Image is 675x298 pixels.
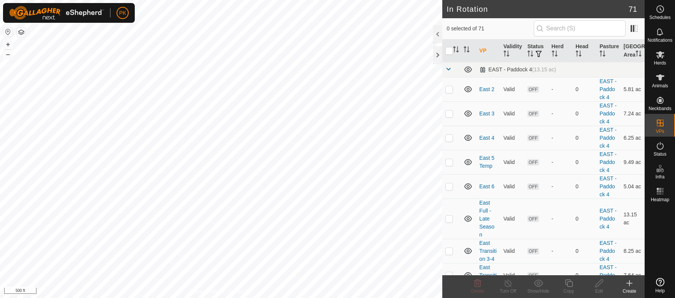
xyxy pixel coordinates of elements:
[599,264,617,286] a: EAST - Paddock 4
[654,61,666,65] span: Herds
[648,38,672,43] span: Notifications
[552,247,569,255] div: -
[648,106,671,111] span: Neckbands
[500,101,524,126] td: Valid
[552,85,569,93] div: -
[572,199,596,239] td: 0
[229,288,251,295] a: Contact Us
[584,288,614,295] div: Edit
[532,66,556,73] span: (13.15 ac)
[503,52,509,58] p-sorticon: Activate to sort
[479,110,495,117] a: East 3
[479,135,495,141] a: East 4
[649,15,670,20] span: Schedules
[527,86,539,93] span: OFF
[621,263,645,287] td: 7.64 ac
[552,271,569,279] div: -
[572,174,596,199] td: 0
[479,200,495,238] a: East Full - Late Season
[534,20,626,36] input: Search (S)
[524,39,548,62] th: Status
[552,134,569,142] div: -
[191,288,219,295] a: Privacy Policy
[653,152,666,156] span: Status
[527,159,539,166] span: OFF
[527,135,539,141] span: OFF
[552,183,569,191] div: -
[453,47,459,54] p-sorticon: Activate to sort
[447,5,629,14] h2: In Rotation
[527,272,539,279] span: OFF
[500,39,524,62] th: Validity
[527,52,533,58] p-sorticon: Activate to sort
[599,78,617,100] a: EAST - Paddock 4
[656,129,664,134] span: VPs
[552,215,569,223] div: -
[621,199,645,239] td: 13.15 ac
[17,28,26,37] button: Map Layers
[596,39,620,62] th: Pasture
[500,126,524,150] td: Valid
[572,39,596,62] th: Head
[645,275,675,296] a: Help
[500,77,524,101] td: Valid
[464,47,470,54] p-sorticon: Activate to sort
[493,288,523,295] div: Turn Off
[554,288,584,295] div: Copy
[552,158,569,166] div: -
[572,77,596,101] td: 0
[572,150,596,174] td: 0
[572,101,596,126] td: 0
[599,52,606,58] p-sorticon: Activate to sort
[599,102,617,125] a: EAST - Paddock 4
[3,27,13,36] button: Reset Map
[572,239,596,263] td: 0
[621,150,645,174] td: 9.49 ac
[629,3,637,15] span: 71
[500,174,524,199] td: Valid
[527,183,539,190] span: OFF
[599,175,617,197] a: EAST - Paddock 4
[119,9,126,17] span: PK
[527,216,539,222] span: OFF
[621,39,645,62] th: [GEOGRAPHIC_DATA] Area
[621,77,645,101] td: 5.81 ac
[621,239,645,263] td: 8.25 ac
[652,84,668,88] span: Animals
[471,289,484,294] span: Delete
[500,263,524,287] td: Valid
[552,110,569,118] div: -
[621,174,645,199] td: 5.04 ac
[549,39,572,62] th: Herd
[599,151,617,173] a: EAST - Paddock 4
[500,239,524,263] td: Valid
[479,240,497,262] a: East Transition 3-4
[527,110,539,117] span: OFF
[479,183,495,189] a: East 6
[599,127,617,149] a: EAST - Paddock 4
[655,289,665,293] span: Help
[576,52,582,58] p-sorticon: Activate to sort
[479,155,495,169] a: East 5 Temp
[552,52,558,58] p-sorticon: Activate to sort
[572,263,596,287] td: 0
[3,40,13,49] button: +
[500,199,524,239] td: Valid
[614,288,645,295] div: Create
[500,150,524,174] td: Valid
[621,101,645,126] td: 7.24 ac
[572,126,596,150] td: 0
[621,126,645,150] td: 6.25 ac
[599,208,617,230] a: EAST - Paddock 4
[447,25,534,33] span: 0 selected of 71
[636,52,642,58] p-sorticon: Activate to sort
[479,86,495,92] a: East 2
[655,175,664,179] span: Infra
[651,197,669,202] span: Heatmap
[9,6,104,20] img: Gallagher Logo
[527,248,539,254] span: OFF
[476,39,500,62] th: VP
[479,264,497,286] a: East Transition 4-5
[523,288,554,295] div: Show/Hide
[599,240,617,262] a: EAST - Paddock 4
